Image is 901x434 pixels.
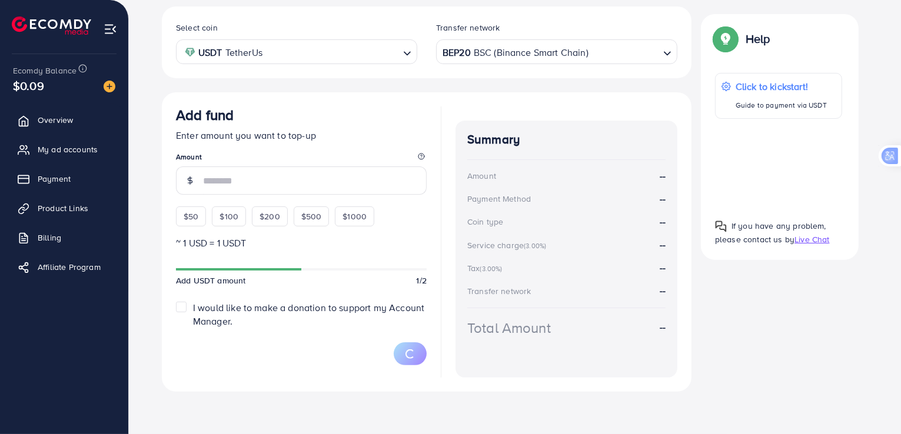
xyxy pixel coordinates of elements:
[794,233,829,245] span: Live Chat
[343,211,367,222] span: $1000
[715,28,736,49] img: Popup guide
[176,128,427,142] p: Enter amount you want to top-up
[184,211,198,222] span: $50
[176,152,427,166] legend: Amount
[38,261,101,273] span: Affiliate Program
[104,81,115,92] img: image
[260,211,280,222] span: $200
[9,255,119,279] a: Affiliate Program
[715,220,826,245] span: If you have any problem, please contact us by
[38,232,61,243] span: Billing
[176,22,218,34] label: Select coin
[38,143,98,155] span: My ad accounts
[220,211,238,222] span: $100
[9,138,119,161] a: My ad accounts
[736,79,827,94] p: Click to kickstart!
[176,236,427,250] p: ~ 1 USD = 1 USDT
[417,275,427,286] span: 1/2
[9,167,119,191] a: Payment
[715,221,727,232] img: Popup guide
[474,44,589,61] span: BSC (Binance Smart Chain)
[38,114,73,126] span: Overview
[443,44,471,61] strong: BEP20
[9,108,119,132] a: Overview
[104,22,117,36] img: menu
[198,44,222,61] strong: USDT
[851,381,892,425] iframe: Chat
[9,196,119,220] a: Product Links
[590,43,659,61] input: Search for option
[436,39,677,64] div: Search for option
[266,43,398,61] input: Search for option
[176,39,417,64] div: Search for option
[736,98,827,112] p: Guide to payment via USDT
[9,226,119,249] a: Billing
[185,47,195,58] img: coin
[176,275,245,286] span: Add USDT amount
[193,301,424,328] span: I would like to make a donation to support my Account Manager.
[13,77,44,94] span: $0.09
[13,65,77,76] span: Ecomdy Balance
[746,32,770,46] p: Help
[12,16,91,35] img: logo
[38,202,88,214] span: Product Links
[436,22,500,34] label: Transfer network
[38,173,71,185] span: Payment
[225,44,262,61] span: TetherUs
[176,106,234,123] h3: Add fund
[301,211,322,222] span: $500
